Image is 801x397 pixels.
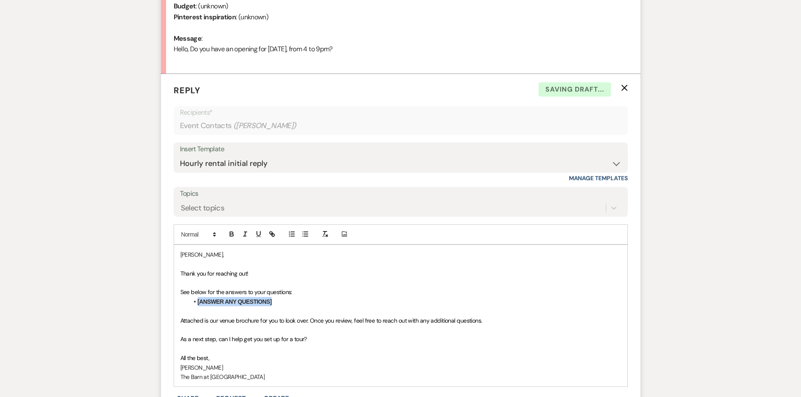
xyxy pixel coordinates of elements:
[180,372,621,381] p: The Barn at [GEOGRAPHIC_DATA]
[174,34,202,43] b: Message
[174,13,236,21] b: Pinterest inspiration
[181,202,225,213] div: Select topics
[180,188,621,200] label: Topics
[180,270,248,277] span: Thank you for reaching out!
[180,107,621,118] p: Recipients*
[180,363,621,372] p: [PERSON_NAME]
[180,118,621,134] div: Event Contacts
[174,85,201,96] span: Reply
[198,298,272,305] strong: [ANSWER ANY QUESTIONS]
[180,317,482,324] span: Attached is our venue brochure for you to look over. Once you review, feel free to reach out with...
[180,335,307,343] span: As a next step, can I help get you set up for a tour?
[180,250,621,259] p: [PERSON_NAME],
[180,288,292,296] span: See below for the answers to your questions:
[569,174,628,182] a: Manage Templates
[174,2,196,11] b: Budget
[180,143,621,155] div: Insert Template
[233,120,296,131] span: ( [PERSON_NAME] )
[539,82,611,97] span: Saving draft...
[180,354,210,362] span: All the best,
